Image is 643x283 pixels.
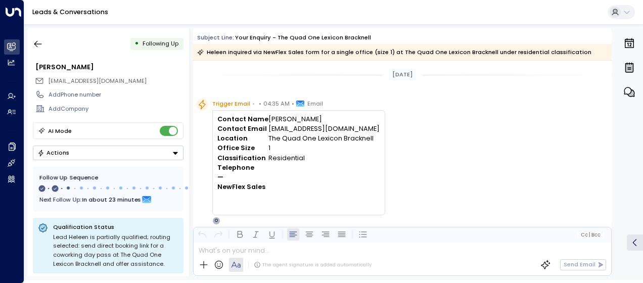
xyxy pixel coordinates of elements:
strong: — [217,173,223,181]
div: O [212,217,220,225]
span: Cc Bcc [581,232,601,238]
button: Actions [33,146,183,160]
span: Trigger Email [212,99,250,109]
span: In about 23 minutes [82,194,141,205]
div: [PERSON_NAME] [35,62,183,72]
div: AI Mode [48,126,72,136]
td: The Quad One Lexicon Bracknell [268,133,380,143]
button: Redo [212,228,224,241]
strong: NewFlex Sales [217,182,265,191]
div: Lead Heleen is partially qualified; routing selected: send direct booking link for a coworking da... [53,233,178,268]
div: Actions [37,149,69,156]
td: [PERSON_NAME] [268,114,380,124]
div: Follow Up Sequence [39,173,177,182]
strong: Contact Email [217,124,267,133]
strong: Location [217,134,248,143]
span: [EMAIL_ADDRESS][DOMAIN_NAME] [48,77,147,85]
span: heleen@infinite-reach.co.uk [48,77,147,85]
div: Your enquiry - The Quad One Lexicon Bracknell [235,33,371,42]
strong: Office Size [217,144,255,152]
span: • [252,99,255,109]
span: | [589,232,590,238]
span: Subject Line: [197,33,234,41]
div: • [134,36,139,51]
span: Email [307,99,323,109]
span: 04:35 AM [263,99,290,109]
p: Qualification Status [53,223,178,231]
button: Cc|Bcc [577,231,604,239]
div: Next Follow Up: [39,194,177,205]
td: 1 [268,143,380,153]
span: Following Up [143,39,178,48]
strong: Telephone [217,163,254,172]
a: Leads & Conversations [32,8,108,16]
td: Residential [268,153,380,163]
td: [EMAIL_ADDRESS][DOMAIN_NAME] [268,124,380,133]
span: • [259,99,261,109]
button: Undo [196,228,208,241]
span: • [292,99,294,109]
strong: Contact Name [217,115,268,123]
div: Heleen inquired via NewFlex Sales form for a single office (size 1) at The Quad One Lexicon Brack... [197,47,591,57]
strong: Classification [217,154,266,162]
div: AddCompany [49,105,183,113]
div: Button group with a nested menu [33,146,183,160]
div: AddPhone number [49,90,183,99]
div: The agent signature is added automatically [254,261,372,268]
div: [DATE] [389,69,416,80]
